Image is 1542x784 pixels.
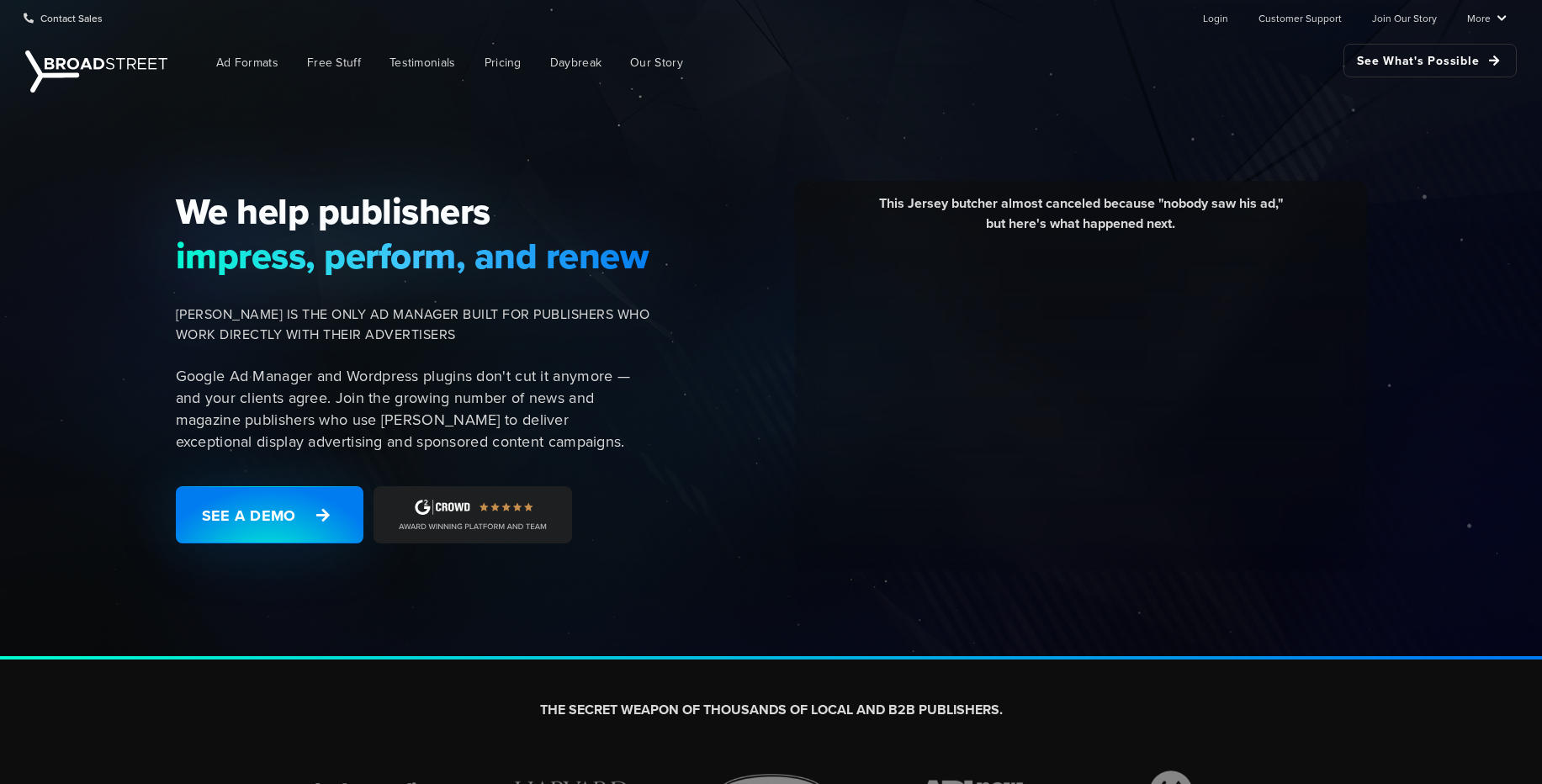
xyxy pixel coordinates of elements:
[808,193,1354,246] div: This Jersey butcher almost canceled because "nobody saw his ad," but here's what happened next.
[176,486,363,543] a: See a Demo
[176,234,650,278] span: impress, perform, and renew
[617,44,696,82] a: Our Story
[302,702,1241,719] h2: THE SECRET WEAPON OF THOUSANDS OF LOCAL AND B2B PUBLISHERS.
[177,35,1517,90] nav: Main
[1343,44,1517,77] a: See What's Possible
[1259,1,1342,34] a: Customer Support
[550,54,601,72] span: Daybreak
[1372,1,1437,34] a: Join Our Story
[204,44,291,82] a: Ad Formats
[176,305,650,345] span: [PERSON_NAME] IS THE ONLY AD MANAGER BUILT FOR PUBLISHERS WHO WORK DIRECTLY WITH THEIR ADVERTISERS
[1203,1,1228,34] a: Login
[472,44,534,82] a: Pricing
[485,54,522,72] span: Pricing
[307,54,361,72] span: Free Stuff
[630,54,683,72] span: Our Story
[808,246,1354,554] iframe: YouTube video player
[176,365,650,453] p: Google Ad Manager and Wordpress plugins don't cut it anymore — and your clients agree. Join the g...
[377,44,469,82] a: Testimonials
[25,50,167,93] img: Broadstreet | The Ad Manager for Small Publishers
[176,189,650,233] span: We help publishers
[538,44,614,82] a: Daybreak
[24,1,103,34] a: Contact Sales
[294,44,374,82] a: Free Stuff
[216,54,278,72] span: Ad Formats
[389,54,456,72] span: Testimonials
[1467,1,1507,34] a: More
